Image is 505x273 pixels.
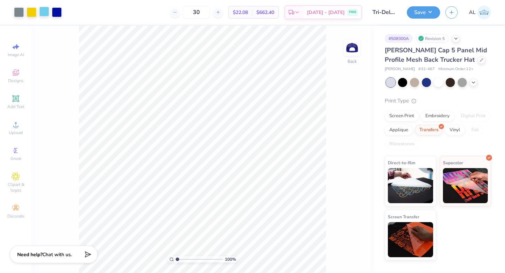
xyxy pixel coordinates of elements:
div: Back [348,58,357,65]
img: Screen Transfer [388,222,433,257]
span: Direct-to-film [388,159,416,166]
span: 100 % [225,256,236,262]
a: AL [469,6,491,19]
span: Clipart & logos [4,182,28,193]
div: # 508300A [385,34,413,43]
button: Save [407,6,440,19]
span: Upload [9,130,23,135]
div: Applique [385,125,413,135]
span: Screen Transfer [388,213,419,220]
strong: Need help? [17,251,42,258]
div: Embroidery [421,111,454,121]
span: [PERSON_NAME] Cap 5 Panel Mid Profile Mesh Back Trucker Hat [385,46,487,64]
div: Transfers [415,125,443,135]
span: Supacolor [443,159,463,166]
span: Decorate [7,213,24,219]
div: Vinyl [445,125,465,135]
input: – – [183,6,210,19]
span: Minimum Order: 12 + [438,66,473,72]
div: Screen Print [385,111,419,121]
span: $662.40 [256,9,274,16]
div: Revision 5 [416,34,449,43]
span: Designs [8,78,23,84]
img: Back [345,41,359,55]
span: AL [469,8,476,16]
span: Image AI [8,52,24,58]
span: # 32-467 [418,66,435,72]
span: $22.08 [233,9,248,16]
div: Rhinestones [385,139,419,149]
div: Digital Print [456,111,490,121]
span: [PERSON_NAME] [385,66,415,72]
span: Greek [11,156,21,161]
span: [DATE] - [DATE] [307,9,345,16]
span: FREE [349,10,356,15]
img: Supacolor [443,168,488,203]
div: Print Type [385,97,491,105]
img: Ashley Lara [477,6,491,19]
img: Direct-to-film [388,168,433,203]
span: Add Text [7,104,24,109]
span: Chat with us. [42,251,72,258]
input: Untitled Design [367,5,402,19]
div: Foil [467,125,483,135]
